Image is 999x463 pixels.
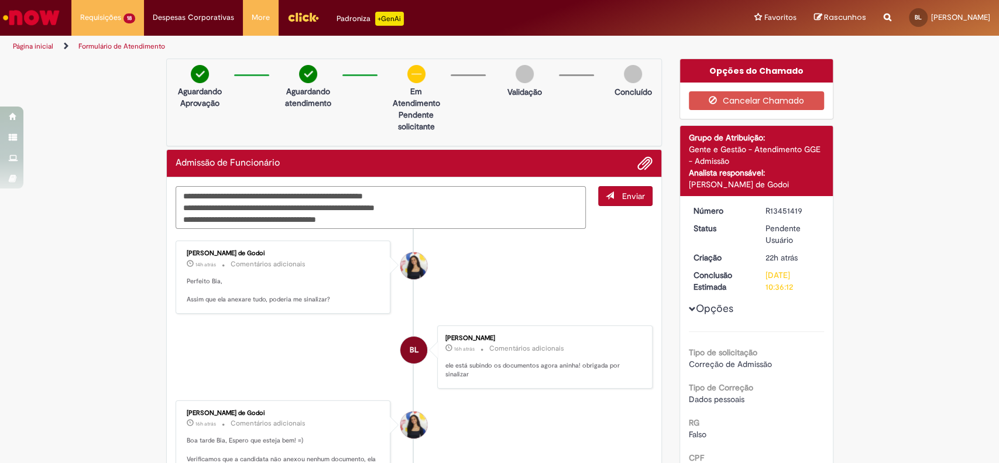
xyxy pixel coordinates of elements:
p: +GenAi [375,12,404,26]
time: 27/08/2025 16:12:21 [454,345,475,352]
p: Aguardando Aprovação [171,85,228,109]
p: Em Atendimento [388,85,445,109]
span: 14h atrás [195,261,216,268]
div: R13451419 [765,205,820,217]
dt: Status [685,222,757,234]
div: Padroniza [337,12,404,26]
ul: Trilhas de página [9,36,657,57]
div: Beatriz Francisconi de Lima [400,337,427,363]
div: Ana Santos de Godoi [400,411,427,438]
img: check-circle-green.png [191,65,209,83]
small: Comentários adicionais [231,419,305,428]
span: [PERSON_NAME] [931,12,990,22]
b: CPF [689,452,704,463]
time: 27/08/2025 15:57:29 [195,420,216,427]
div: Pendente Usuário [765,222,820,246]
span: 16h atrás [454,345,475,352]
button: Adicionar anexos [637,156,653,171]
span: 16h atrás [195,420,216,427]
p: Validação [507,86,542,98]
div: Opções do Chamado [680,59,833,83]
img: check-circle-green.png [299,65,317,83]
a: Página inicial [13,42,53,51]
dt: Conclusão Estimada [685,269,757,293]
p: ele está subindo os documentos agora aninha! obrigada por sinalizar [445,361,640,379]
img: img-circle-grey.png [516,65,534,83]
img: circle-minus.png [407,65,425,83]
div: [DATE] 10:36:12 [765,269,820,293]
div: [PERSON_NAME] de Godoi [187,410,382,417]
p: Aguardando atendimento [280,85,337,109]
span: BL [915,13,922,21]
p: Concluído [614,86,651,98]
dt: Número [685,205,757,217]
h2: Admissão de Funcionário Histórico de tíquete [176,158,280,169]
div: [PERSON_NAME] de Godoi [187,250,382,257]
div: Grupo de Atribuição: [689,132,824,143]
div: [PERSON_NAME] de Godoi [689,179,824,190]
span: Dados pessoais [689,394,744,404]
span: More [252,12,270,23]
span: 18 [123,13,135,23]
span: Despesas Corporativas [153,12,234,23]
img: ServiceNow [1,6,61,29]
div: Ana Santos de Godoi [400,252,427,279]
b: Tipo de Correção [689,382,753,393]
dt: Criação [685,252,757,263]
button: Enviar [598,186,653,206]
textarea: Digite sua mensagem aqui... [176,186,586,229]
a: Rascunhos [814,12,866,23]
button: Cancelar Chamado [689,91,824,110]
span: Enviar [622,191,645,201]
div: 27/08/2025 10:21:15 [765,252,820,263]
div: Analista responsável: [689,167,824,179]
b: Tipo de solicitação [689,347,757,358]
a: Formulário de Atendimento [78,42,165,51]
time: 27/08/2025 18:07:52 [195,261,216,268]
img: img-circle-grey.png [624,65,642,83]
span: BL [410,336,418,364]
span: Rascunhos [824,12,866,23]
small: Comentários adicionais [489,344,564,354]
div: Gente e Gestão - Atendimento GGE - Admissão [689,143,824,167]
span: 22h atrás [765,252,798,263]
img: click_logo_yellow_360x200.png [287,8,319,26]
div: [PERSON_NAME] [445,335,640,342]
p: Perfeito Bia, Assim que ela anexare tudo, poderia me sinalizar? [187,277,382,304]
b: RG [689,417,699,428]
small: Comentários adicionais [231,259,305,269]
time: 27/08/2025 10:21:15 [765,252,798,263]
span: Favoritos [764,12,797,23]
span: Falso [689,429,706,440]
span: Correção de Admissão [689,359,772,369]
span: Requisições [80,12,121,23]
p: Pendente solicitante [388,109,445,132]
